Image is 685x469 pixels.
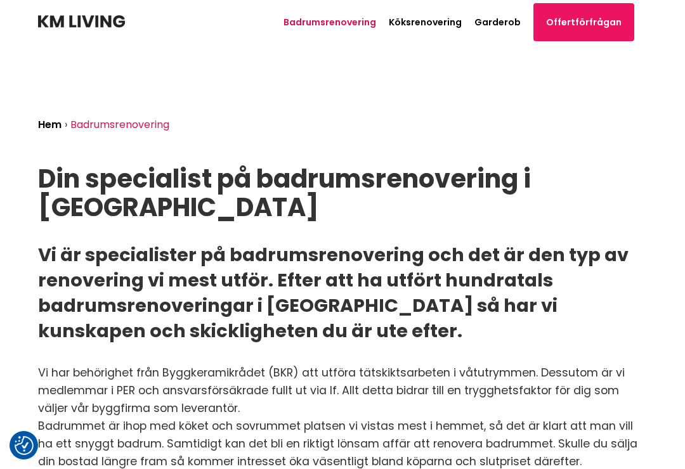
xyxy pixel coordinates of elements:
img: KM Living [38,15,125,28]
a: Garderob [474,16,521,29]
a: Köksrenovering [389,16,462,29]
a: Offertförfrågan [533,3,634,41]
li: Badrumsrenovering [70,115,173,134]
a: Badrumsrenovering [284,16,376,29]
button: Samtyckesinställningar [15,436,34,455]
li: › [65,115,70,134]
a: Hem [38,117,62,132]
h2: Vi är specialister på badrumsrenovering och det är den typ av renovering vi mest utför. Efter att... [38,242,647,344]
h1: Din specialist på badrumsrenovering i [GEOGRAPHIC_DATA] [38,165,647,222]
img: Revisit consent button [15,436,34,455]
